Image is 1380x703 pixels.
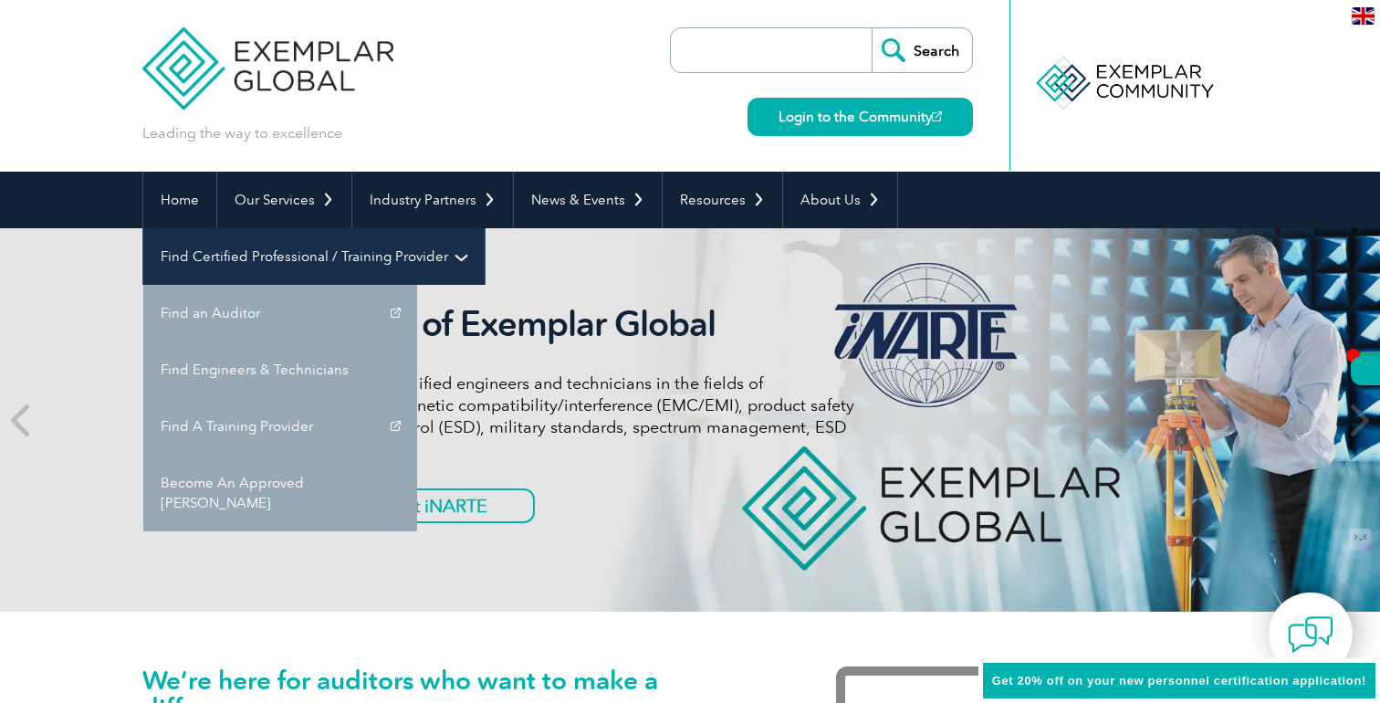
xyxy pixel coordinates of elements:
a: Find Certified Professional / Training Provider [143,228,485,285]
a: Resources [663,172,782,228]
a: About Us [783,172,897,228]
a: Industry Partners [352,172,513,228]
img: open_square.png [932,111,942,121]
h2: iNARTE is a Part of Exemplar Global [170,303,854,345]
a: Become An Approved [PERSON_NAME] [143,455,417,531]
a: Home [143,172,216,228]
p: Leading the way to excellence [142,123,342,143]
a: News & Events [514,172,662,228]
a: Find Engineers & Technicians [143,341,417,398]
img: contact-chat.png [1288,612,1333,657]
a: Find A Training Provider [143,398,417,455]
img: en [1352,7,1375,25]
span: Get 20% off on your new personnel certification application! [992,674,1366,687]
p: iNARTE certifications are for qualified engineers and technicians in the fields of telecommunicat... [170,372,854,460]
a: Find an Auditor [143,285,417,341]
input: Search [872,28,972,72]
a: Login to the Community [747,98,973,136]
a: Our Services [217,172,351,228]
